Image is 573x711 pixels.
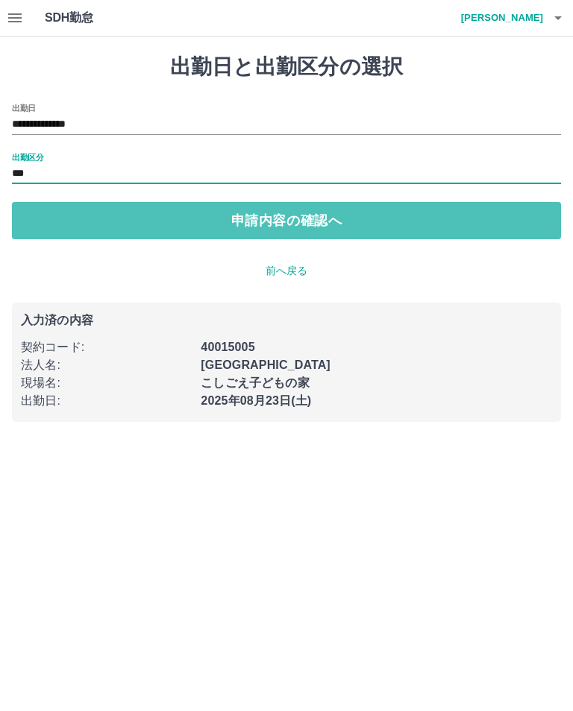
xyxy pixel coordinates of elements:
[201,394,311,407] b: 2025年08月23日(土)
[12,151,43,162] label: 出勤区分
[12,263,561,279] p: 前へ戻る
[12,202,561,239] button: 申請内容の確認へ
[21,356,192,374] p: 法人名 :
[12,102,36,113] label: 出勤日
[21,374,192,392] p: 現場名 :
[201,358,331,371] b: [GEOGRAPHIC_DATA]
[21,315,552,326] p: 入力済の内容
[21,338,192,356] p: 契約コード :
[12,54,561,80] h1: 出勤日と出勤区分の選択
[201,341,254,353] b: 40015005
[201,376,309,389] b: こしごえ子どもの家
[21,392,192,410] p: 出勤日 :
